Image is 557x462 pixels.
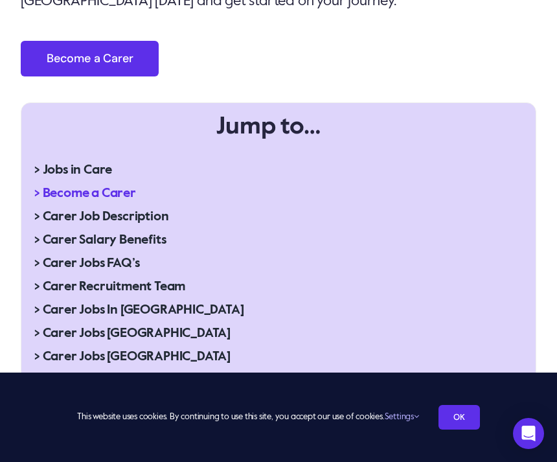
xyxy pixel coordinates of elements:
[513,418,544,449] div: Open Intercom Messenger
[438,405,480,430] a: OK
[47,52,133,65] span: Become a Carer
[21,111,515,144] h2: Jump to…
[34,323,231,344] span: > Carer Jobs [GEOGRAPHIC_DATA]
[21,159,515,182] a: > Jobs in Care
[21,252,515,275] a: > Carer Jobs FAQ’s
[21,369,515,392] a: > Carer Jobs [GEOGRAPHIC_DATA]
[385,413,419,421] a: Settings
[34,207,168,227] span: > Carer Job Description
[34,253,139,274] span: > Carer Jobs FAQ’s
[21,159,515,439] nav: Jobs Menu
[21,205,515,229] a: > Carer Job Description
[21,182,515,205] a: > Become a Carer
[34,277,185,297] span: > Carer Recruitment Team
[34,370,231,391] span: > Carer Jobs [GEOGRAPHIC_DATA]
[34,160,112,181] span: > Jobs in Care
[21,229,515,252] a: > Carer Salary Benefits
[34,347,231,367] span: > Carer Jobs [GEOGRAPHIC_DATA]
[77,407,418,428] span: This website uses cookies. By continuing to use this site, you accept our use of cookies.
[34,300,244,321] span: > Carer Jobs In [GEOGRAPHIC_DATA]
[21,41,159,76] a: Become a Carer
[34,183,136,204] span: > Become a Carer
[34,230,166,251] span: > Carer Salary Benefits
[21,322,515,345] a: > Carer Jobs [GEOGRAPHIC_DATA]
[21,275,515,299] a: > Carer Recruitment Team
[21,299,515,322] a: > Carer Jobs In [GEOGRAPHIC_DATA]
[21,345,515,369] a: > Carer Jobs [GEOGRAPHIC_DATA]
